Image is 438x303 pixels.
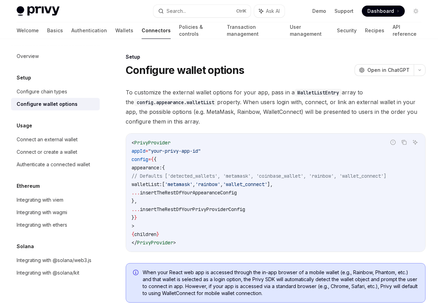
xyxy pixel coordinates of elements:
span: , [220,181,223,187]
span: insertTheRestOfYourPrivyProviderConfig [140,206,245,212]
a: Configure wallet options [11,98,100,110]
span: To customize the external wallet options for your app, pass in a array to the property. When user... [126,87,426,126]
span: ... [132,206,140,212]
span: config [132,156,148,162]
span: children [134,231,157,237]
a: User management [290,22,329,39]
span: "your-privy-app-id" [148,148,201,154]
span: , [193,181,195,187]
div: Connect an external wallet [17,135,78,144]
div: Configure chain types [17,87,67,96]
span: walletList: [132,181,162,187]
a: Connectors [142,22,171,39]
span: { [162,165,165,171]
div: Integrating with viem [17,196,63,204]
a: Policies & controls [179,22,218,39]
span: When your React web app is accessed through the in-app browser of a mobile wallet (e.g., Rainbow,... [143,269,418,297]
span: [ [162,181,165,187]
a: Transaction management [227,22,281,39]
button: Ask AI [411,138,420,147]
svg: Info [133,270,140,277]
button: Open in ChatGPT [355,64,414,76]
span: { [132,231,134,237]
span: } [134,214,137,221]
span: PrivyProvider [134,140,170,146]
a: Recipes [365,22,384,39]
span: }, [132,198,137,204]
a: Integrating with ethers [11,219,100,231]
div: Setup [126,53,426,60]
a: Authenticate a connected wallet [11,158,100,171]
h5: Ethereum [17,182,40,190]
span: { [154,156,157,162]
a: Integrating with @solana/web3.js [11,254,100,267]
span: > [132,223,134,229]
span: ... [132,190,140,196]
button: Ask AI [254,5,285,17]
button: Copy the contents from the code block [400,138,409,147]
div: Integrating with wagmi [17,208,67,217]
span: insertTheRestOfYourAppearanceConfig [140,190,237,196]
a: Welcome [17,22,39,39]
a: API reference [393,22,421,39]
span: PrivyProvider [137,239,173,246]
a: Connect an external wallet [11,133,100,146]
a: Connect or create a wallet [11,146,100,158]
div: Integrating with ethers [17,221,67,229]
code: WalletListEntry [295,89,342,96]
a: Integrating with wagmi [11,206,100,219]
span: { [151,156,154,162]
span: Dashboard [367,8,394,15]
h5: Solana [17,242,34,251]
span: = [145,148,148,154]
span: 'metamask' [165,181,193,187]
img: light logo [17,6,60,16]
span: } [132,214,134,221]
div: Overview [17,52,39,60]
div: Connect or create a wallet [17,148,77,156]
a: Security [337,22,357,39]
span: < [132,140,134,146]
button: Search...CtrlK [153,5,251,17]
span: 'wallet_connect' [223,181,267,187]
a: Overview [11,50,100,62]
a: Integrating with @solana/kit [11,267,100,279]
button: Report incorrect code [388,138,397,147]
div: Integrating with @solana/web3.js [17,256,91,264]
span: ], [267,181,273,187]
a: Integrating with viem [11,194,100,206]
span: appId [132,148,145,154]
span: > [173,239,176,246]
span: </ [132,239,137,246]
a: Wallets [115,22,133,39]
span: } [157,231,159,237]
div: Integrating with @solana/kit [17,269,79,277]
code: config.appearance.walletList [134,99,217,106]
span: appearance: [132,165,162,171]
span: // Defaults ['detected_wallets', 'metamask', 'coinbase_wallet', 'rainbow', 'wallet_connect'] [132,173,386,179]
a: Support [334,8,354,15]
a: Demo [312,8,326,15]
span: Open in ChatGPT [367,67,410,74]
h1: Configure wallet options [126,64,244,76]
a: Basics [47,22,63,39]
div: Authenticate a connected wallet [17,160,90,169]
a: Dashboard [362,6,405,17]
div: Search... [167,7,186,15]
span: Ask AI [266,8,280,15]
h5: Usage [17,121,32,130]
div: Configure wallet options [17,100,78,108]
h5: Setup [17,74,31,82]
span: = [148,156,151,162]
a: Configure chain types [11,85,100,98]
span: Ctrl K [236,8,247,14]
a: Authentication [71,22,107,39]
button: Toggle dark mode [410,6,421,17]
span: 'rainbow' [195,181,220,187]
